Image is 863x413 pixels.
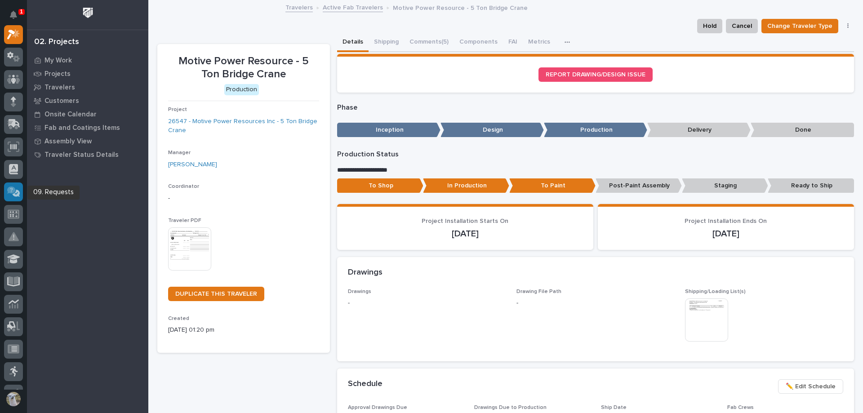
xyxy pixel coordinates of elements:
[337,33,369,52] button: Details
[337,123,440,138] p: Inception
[11,11,23,25] div: Notifications1
[44,138,92,146] p: Assembly View
[761,19,838,33] button: Change Traveler Type
[27,53,148,67] a: My Work
[168,107,187,112] span: Project
[27,80,148,94] a: Travelers
[168,160,217,169] a: [PERSON_NAME]
[596,178,682,193] p: Post-Paint Assembly
[168,194,319,203] p: -
[44,151,119,159] p: Traveler Status Details
[778,379,843,394] button: ✏️ Edit Schedule
[422,218,508,224] span: Project Installation Starts On
[768,178,854,193] p: Ready to Ship
[80,4,96,21] img: Workspace Logo
[168,316,189,321] span: Created
[348,268,383,278] h2: Drawings
[34,37,79,47] div: 02. Projects
[726,19,758,33] button: Cancel
[538,67,653,82] a: REPORT DRAWING/DESIGN ISSUE
[27,107,148,121] a: Onsite Calendar
[175,291,257,297] span: DUPLICATE THIS TRAVELER
[44,111,97,119] p: Onsite Calendar
[786,381,836,392] span: ✏️ Edit Schedule
[323,2,383,12] a: Active Fab Travelers
[601,405,627,410] span: Ship Date
[4,390,23,409] button: users-avatar
[168,287,264,301] a: DUPLICATE THIS TRAVELER
[685,289,746,294] span: Shipping/Loading List(s)
[423,178,509,193] p: In Production
[44,57,72,65] p: My Work
[348,405,407,410] span: Approval Drawings Due
[685,218,767,224] span: Project Installation Ends On
[369,33,404,52] button: Shipping
[20,9,23,15] p: 1
[27,148,148,161] a: Traveler Status Details
[767,21,832,31] span: Change Traveler Type
[703,21,716,31] span: Hold
[697,19,722,33] button: Hold
[27,134,148,148] a: Assembly View
[4,5,23,24] button: Notifications
[523,33,556,52] button: Metrics
[44,84,75,92] p: Travelers
[454,33,503,52] button: Components
[348,379,383,389] h2: Schedule
[404,33,454,52] button: Comments (5)
[751,123,854,138] p: Done
[337,150,854,159] p: Production Status
[348,298,506,308] p: -
[509,178,596,193] p: To Paint
[285,2,313,12] a: Travelers
[168,150,191,155] span: Manager
[27,121,148,134] a: Fab and Coatings Items
[682,178,768,193] p: Staging
[27,94,148,107] a: Customers
[168,117,319,136] a: 26547 - Motive Power Resources Inc - 5 Ton Bridge Crane
[609,228,843,239] p: [DATE]
[168,184,199,189] span: Coordinator
[337,178,423,193] p: To Shop
[474,405,547,410] span: Drawings Due to Production
[44,70,71,78] p: Projects
[727,405,754,410] span: Fab Crews
[546,71,645,78] span: REPORT DRAWING/DESIGN ISSUE
[544,123,647,138] p: Production
[348,289,371,294] span: Drawings
[732,21,752,31] span: Cancel
[44,97,79,105] p: Customers
[516,289,561,294] span: Drawing File Path
[647,123,751,138] p: Delivery
[27,67,148,80] a: Projects
[44,124,120,132] p: Fab and Coatings Items
[440,123,544,138] p: Design
[348,228,583,239] p: [DATE]
[393,2,528,12] p: Motive Power Resource - 5 Ton Bridge Crane
[516,298,518,308] p: -
[168,325,319,335] p: [DATE] 01:20 pm
[168,218,201,223] span: Traveler PDF
[503,33,523,52] button: FAI
[337,103,854,112] p: Phase
[224,84,259,95] div: Production
[168,55,319,81] p: Motive Power Resource - 5 Ton Bridge Crane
